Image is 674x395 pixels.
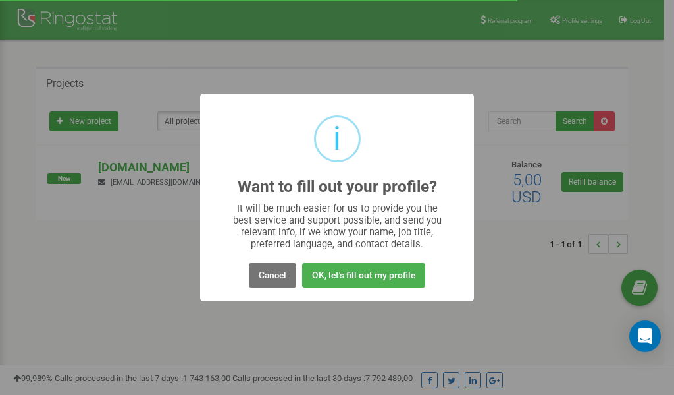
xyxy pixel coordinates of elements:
[238,178,437,196] h2: Want to fill out your profile?
[302,263,425,288] button: OK, let's fill out my profile
[333,117,341,160] div: i
[226,202,448,250] div: It will be much easier for us to provide you the best service and support possible, and send you ...
[629,320,661,352] div: Open Intercom Messenger
[249,263,296,288] button: Cancel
